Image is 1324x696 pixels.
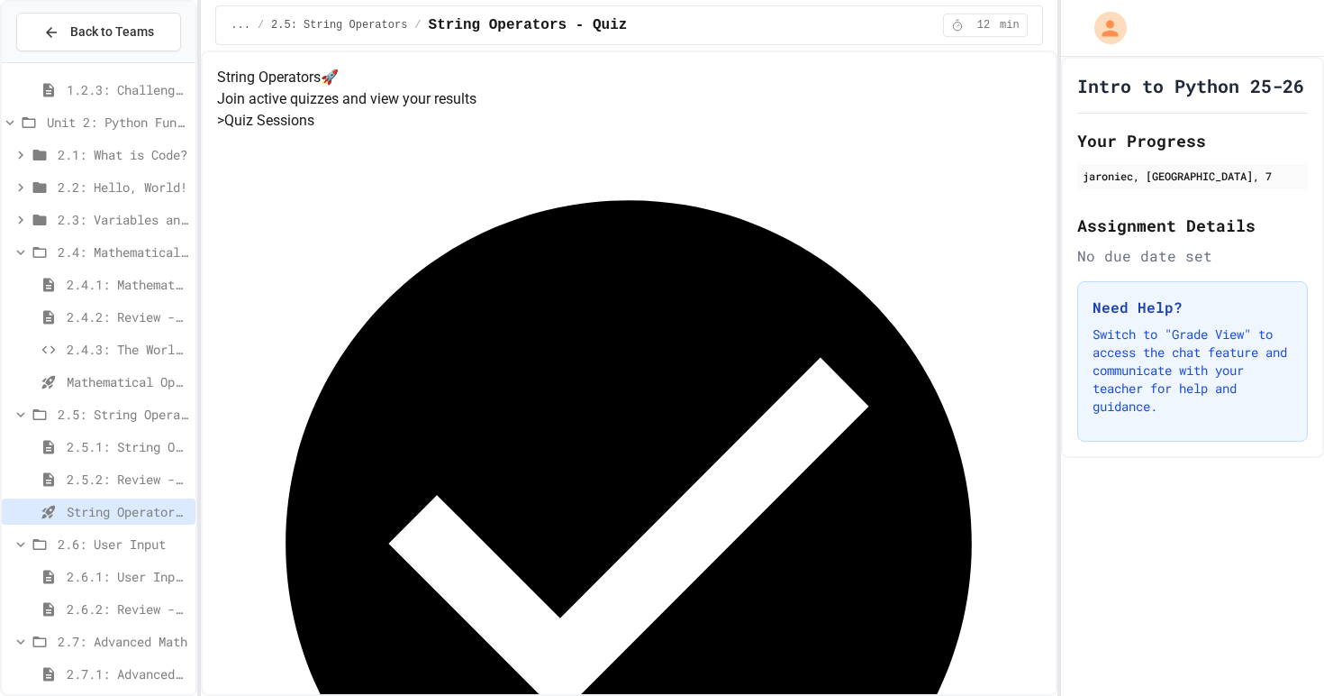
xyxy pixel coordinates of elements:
[16,13,181,51] button: Back to Teams
[58,243,188,261] span: 2.4: Mathematical Operators
[58,210,188,229] span: 2.3: Variables and Data Types
[67,502,188,521] span: String Operators - Quiz
[1077,245,1308,267] div: No due date set
[58,405,188,424] span: 2.5: String Operators
[67,80,188,99] span: 1.2.3: Challenge Problem - The Bridge
[58,178,188,197] span: 2.2: Hello, World!
[217,67,1040,88] h4: String Operators 🚀
[231,18,250,32] span: ...
[258,18,264,32] span: /
[217,110,1040,132] h5: > Quiz Sessions
[58,632,188,651] span: 2.7: Advanced Math
[1075,7,1131,49] div: My Account
[67,372,188,391] span: Mathematical Operators - Quiz
[1093,325,1292,416] p: Switch to "Grade View" to access the chat feature and communicate with your teacher for help and ...
[217,88,1040,110] p: Join active quizzes and view your results
[58,145,188,164] span: 2.1: What is Code?
[429,14,628,36] span: String Operators - Quiz
[1077,213,1308,238] h2: Assignment Details
[414,18,421,32] span: /
[67,307,188,326] span: 2.4.2: Review - Mathematical Operators
[67,470,188,489] span: 2.5.2: Review - String Operators
[271,18,407,32] span: 2.5: String Operators
[67,437,188,456] span: 2.5.1: String Operators
[47,113,188,132] span: Unit 2: Python Fundamentals
[67,664,188,683] span: 2.7.1: Advanced Math
[67,567,188,586] span: 2.6.1: User Input
[67,275,188,294] span: 2.4.1: Mathematical Operators
[1077,128,1308,153] h2: Your Progress
[67,340,188,359] span: 2.4.3: The World's Worst [PERSON_NAME] Market
[1093,297,1292,318] h3: Need Help?
[70,23,154,41] span: Back to Teams
[1083,168,1302,184] div: jaroniec, [GEOGRAPHIC_DATA], 7
[1000,18,1020,32] span: min
[67,600,188,618] span: 2.6.2: Review - User Input
[1077,73,1304,98] h1: Intro to Python 25-26
[58,535,188,554] span: 2.6: User Input
[969,18,998,32] span: 12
